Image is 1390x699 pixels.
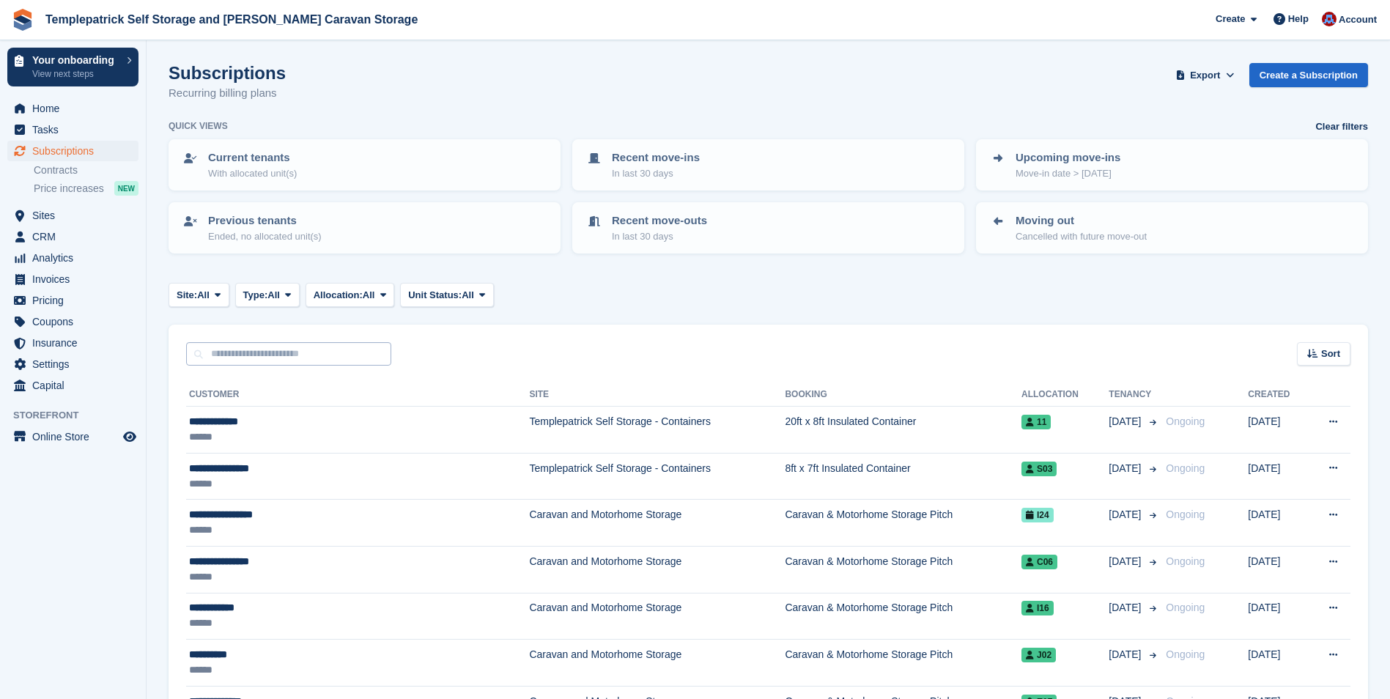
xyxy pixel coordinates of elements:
td: Templepatrick Self Storage - Containers [529,407,785,454]
button: Type: All [235,283,300,307]
span: Create [1216,12,1245,26]
span: All [267,288,280,303]
th: Site [529,383,785,407]
td: 20ft x 8ft Insulated Container [785,407,1021,454]
div: NEW [114,181,138,196]
img: stora-icon-8386f47178a22dfd0bd8f6a31ec36ba5ce8667c1dd55bd0f319d3a0aa187defe.svg [12,9,34,31]
img: Leigh [1322,12,1337,26]
h6: Quick views [169,119,228,133]
p: View next steps [32,67,119,81]
span: Invoices [32,269,120,289]
td: Caravan and Motorhome Storage [529,546,785,593]
td: Caravan and Motorhome Storage [529,593,785,640]
p: Recent move-outs [612,212,707,229]
span: Home [32,98,120,119]
p: With allocated unit(s) [208,166,297,181]
a: menu [7,311,138,332]
p: Cancelled with future move-out [1016,229,1147,244]
span: Insurance [32,333,120,353]
p: Move-in date > [DATE] [1016,166,1120,181]
a: menu [7,119,138,140]
span: Ongoing [1166,462,1205,474]
span: [DATE] [1109,600,1144,615]
span: Ongoing [1166,648,1205,660]
td: Caravan & Motorhome Storage Pitch [785,546,1021,593]
a: Templepatrick Self Storage and [PERSON_NAME] Caravan Storage [40,7,424,32]
span: Allocation: [314,288,363,303]
h1: Subscriptions [169,63,286,83]
a: Create a Subscription [1249,63,1368,87]
span: Tasks [32,119,120,140]
th: Customer [186,383,529,407]
td: [DATE] [1248,407,1307,454]
span: Site: [177,288,197,303]
span: All [462,288,474,303]
span: Sites [32,205,120,226]
td: [DATE] [1248,640,1307,687]
span: Storefront [13,408,146,423]
a: Your onboarding View next steps [7,48,138,86]
span: Online Store [32,426,120,447]
a: menu [7,226,138,247]
td: Templepatrick Self Storage - Containers [529,453,785,500]
p: Upcoming move-ins [1016,149,1120,166]
a: menu [7,205,138,226]
p: Current tenants [208,149,297,166]
span: [DATE] [1109,647,1144,662]
p: Recurring billing plans [169,85,286,102]
p: Previous tenants [208,212,322,229]
a: Recent move-outs In last 30 days [574,204,963,252]
span: All [363,288,375,303]
span: C06 [1021,555,1057,569]
p: In last 30 days [612,166,700,181]
button: Export [1173,63,1238,87]
span: Ongoing [1166,555,1205,567]
td: Caravan and Motorhome Storage [529,640,785,687]
button: Unit Status: All [400,283,493,307]
span: Subscriptions [32,141,120,161]
span: Account [1339,12,1377,27]
a: Previous tenants Ended, no allocated unit(s) [170,204,559,252]
a: menu [7,354,138,374]
a: menu [7,269,138,289]
td: 8ft x 7ft Insulated Container [785,453,1021,500]
button: Allocation: All [306,283,395,307]
span: Price increases [34,182,104,196]
td: [DATE] [1248,453,1307,500]
a: Preview store [121,428,138,445]
span: S03 [1021,462,1057,476]
th: Booking [785,383,1021,407]
span: Coupons [32,311,120,332]
a: menu [7,426,138,447]
a: Recent move-ins In last 30 days [574,141,963,189]
p: Moving out [1016,212,1147,229]
td: Caravan & Motorhome Storage Pitch [785,500,1021,547]
th: Tenancy [1109,383,1160,407]
span: Ongoing [1166,415,1205,427]
a: menu [7,290,138,311]
a: menu [7,98,138,119]
span: Pricing [32,290,120,311]
span: Help [1288,12,1309,26]
span: Sort [1321,347,1340,361]
td: Caravan & Motorhome Storage Pitch [785,593,1021,640]
span: [DATE] [1109,554,1144,569]
span: 11 [1021,415,1051,429]
span: All [197,288,210,303]
span: I16 [1021,601,1054,615]
a: Price increases NEW [34,180,138,196]
span: Unit Status: [408,288,462,303]
span: Ongoing [1166,602,1205,613]
a: Clear filters [1315,119,1368,134]
a: Contracts [34,163,138,177]
th: Allocation [1021,383,1109,407]
p: Recent move-ins [612,149,700,166]
td: Caravan and Motorhome Storage [529,500,785,547]
p: Your onboarding [32,55,119,65]
a: Current tenants With allocated unit(s) [170,141,559,189]
th: Created [1248,383,1307,407]
a: Moving out Cancelled with future move-out [977,204,1367,252]
td: [DATE] [1248,500,1307,547]
a: menu [7,141,138,161]
td: [DATE] [1248,546,1307,593]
